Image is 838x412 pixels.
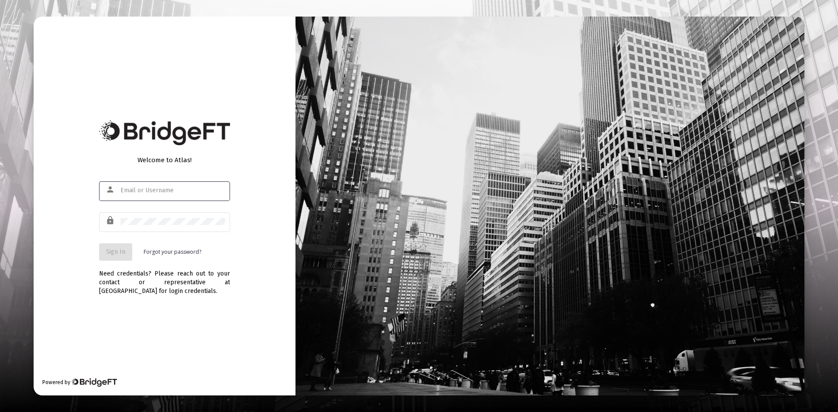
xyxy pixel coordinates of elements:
[71,378,117,387] img: Bridge Financial Technology Logo
[99,261,230,296] div: Need credentials? Please reach out to your contact or representative at [GEOGRAPHIC_DATA] for log...
[144,248,201,256] a: Forgot your password?
[99,243,132,261] button: Sign In
[99,156,230,164] div: Welcome to Atlas!
[120,187,225,194] input: Email or Username
[42,378,117,387] div: Powered by
[106,248,125,255] span: Sign In
[99,120,230,145] img: Bridge Financial Technology Logo
[106,184,116,195] mat-icon: person
[106,215,116,226] mat-icon: lock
